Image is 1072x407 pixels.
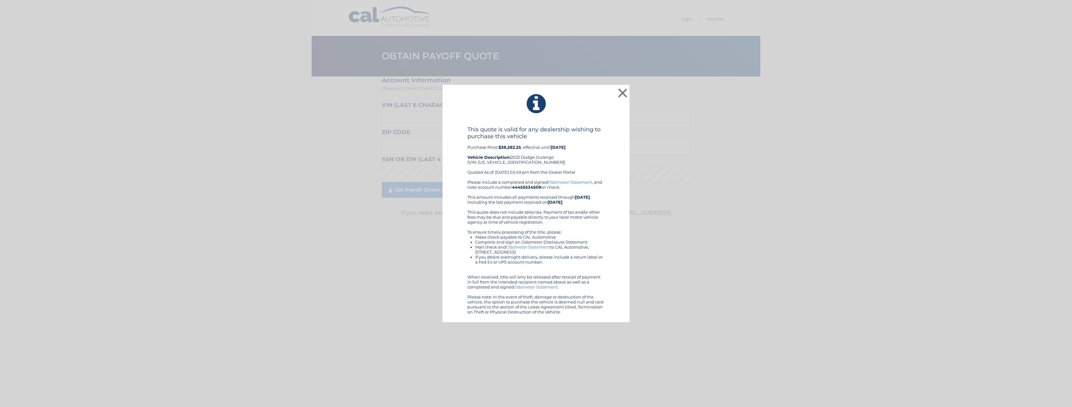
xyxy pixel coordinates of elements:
[548,180,592,185] a: Odometer Statement
[506,245,550,250] a: Odometer Statement
[551,145,566,150] b: [DATE]
[475,235,605,240] li: Make check payable to CAL Automotive
[475,245,605,254] li: Mail check and to CAL Automotive, [STREET_ADDRESS]
[467,126,605,140] h4: This quote is valid for any dealership wishing to purchase this vehicle
[512,185,541,190] b: 44455534509
[467,155,510,160] strong: Vehicle Description:
[467,126,605,180] div: Purchase Price: , effective until 2022 Dodge Durango (VIN: [US_VEHICLE_IDENTIFICATION_NUMBER]) Qu...
[475,254,605,264] li: If you desire overnight delivery, please include a return label or a Fed Ex or UPS account number.
[616,87,629,99] button: ×
[575,195,590,200] b: [DATE]
[499,145,521,150] b: $38,382.25
[475,240,605,245] li: Complete and sign an Odometer Disclosure Statement
[514,284,558,289] a: Odometer Statement
[467,180,605,314] div: Please include a completed and signed , and note account number on check. This amount includes al...
[548,200,562,205] b: [DATE]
